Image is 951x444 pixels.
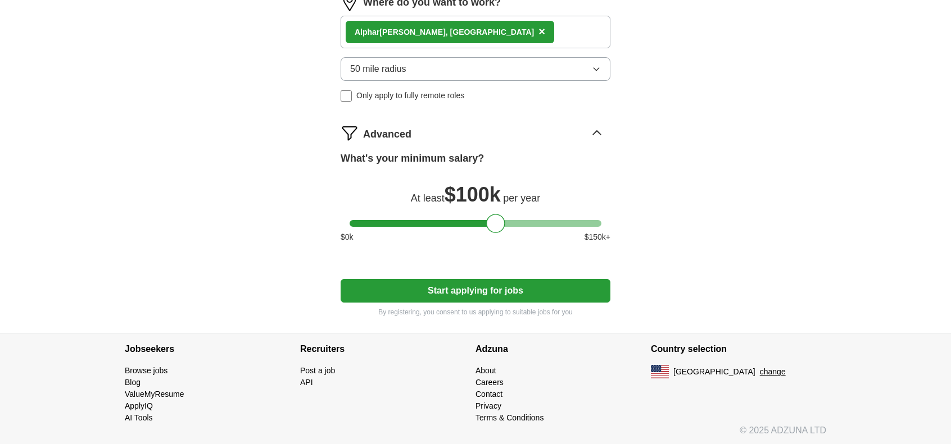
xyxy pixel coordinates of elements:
[355,28,379,36] strong: Alphar
[445,183,501,206] span: $ 100k
[651,333,826,365] h4: Country selection
[341,124,359,142] img: filter
[475,366,496,375] a: About
[341,90,352,102] input: Only apply to fully remote roles
[300,378,313,387] a: API
[503,193,540,204] span: per year
[760,366,786,378] button: change
[125,378,141,387] a: Blog
[341,279,610,303] button: Start applying for jobs
[350,62,406,76] span: 50 mile radius
[300,366,335,375] a: Post a job
[651,365,669,378] img: US flag
[356,90,464,102] span: Only apply to fully remote roles
[125,413,153,422] a: AI Tools
[341,57,610,81] button: 50 mile radius
[538,24,545,40] button: ×
[673,366,755,378] span: [GEOGRAPHIC_DATA]
[125,366,167,375] a: Browse jobs
[341,231,354,243] span: $ 0 k
[475,390,502,399] a: Contact
[363,127,411,142] span: Advanced
[125,401,153,410] a: ApplyIQ
[475,401,501,410] a: Privacy
[585,231,610,243] span: $ 150 k+
[538,25,545,38] span: ×
[125,390,184,399] a: ValueMyResume
[355,26,534,38] div: [PERSON_NAME], [GEOGRAPHIC_DATA]
[341,151,484,166] label: What's your minimum salary?
[475,413,544,422] a: Terms & Conditions
[341,307,610,317] p: By registering, you consent to us applying to suitable jobs for you
[475,378,504,387] a: Careers
[411,193,445,204] span: At least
